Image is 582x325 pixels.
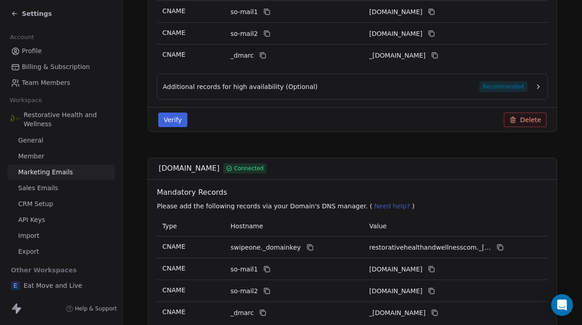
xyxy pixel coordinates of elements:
[231,243,301,252] span: swipeone._domainkey
[7,165,115,180] a: Marketing Emails
[7,263,80,277] span: Other Workspaces
[18,215,45,225] span: API Keys
[479,81,527,92] span: Recommended
[18,199,53,209] span: CRM Setup
[66,305,117,312] a: Help & Support
[162,29,186,36] span: CNAME
[369,308,426,318] span: _dmarc.swipeone.email
[18,167,73,177] span: Marketing Emails
[369,286,422,296] span: restorativehealthandwellnesscom2.swipeone.email
[162,222,220,231] p: Type
[369,265,422,274] span: restorativehealthandwellnesscom1.swipeone.email
[7,149,115,164] a: Member
[18,136,43,145] span: General
[7,197,115,212] a: CRM Setup
[7,212,115,227] a: API Keys
[162,308,186,315] span: CNAME
[369,243,491,252] span: restorativehealthandwellnesscom._domainkey.swipeone.email
[162,286,186,294] span: CNAME
[7,44,115,59] a: Profile
[18,183,58,193] span: Sales Emails
[75,305,117,312] span: Help & Support
[551,294,573,316] div: Open Intercom Messenger
[22,62,90,72] span: Billing & Subscription
[18,247,39,256] span: Export
[6,30,38,44] span: Account
[157,187,552,198] span: Mandatory Records
[231,29,258,39] span: so-mail2
[158,113,187,127] button: Verify
[22,78,70,88] span: Team Members
[231,286,258,296] span: so-mail2
[11,9,52,18] a: Settings
[11,115,20,124] img: RHW_logo.png
[157,202,552,211] p: Please add the following records via your Domain's DNS manager. ( )
[231,308,254,318] span: _dmarc
[163,82,318,91] span: Additional records for high availability (Optional)
[18,231,39,241] span: Import
[369,7,422,17] span: learnrestorativehealthandwellnesscom1.swipeone.email
[162,51,186,58] span: CNAME
[162,265,186,272] span: CNAME
[7,181,115,196] a: Sales Emails
[159,163,220,174] span: [DOMAIN_NAME]
[162,243,186,250] span: CNAME
[162,7,186,15] span: CNAME
[7,75,115,90] a: Team Members
[7,133,115,148] a: General
[369,222,386,230] span: Value
[504,113,547,127] button: Delete
[231,265,258,274] span: so-mail1
[22,9,52,18] span: Settings
[369,51,426,60] span: _dmarc.swipeone.email
[7,244,115,259] a: Export
[7,59,115,74] a: Billing & Subscription
[7,228,115,243] a: Import
[369,29,422,39] span: learnrestorativehealthandwellnesscom2.swipeone.email
[24,281,82,290] span: Eat Move and Live
[24,110,111,128] span: Restorative Health and Wellness
[374,202,410,210] span: Need help?
[163,81,542,92] button: Additional records for high availability (Optional)Recommended
[18,152,45,161] span: Member
[231,51,254,60] span: _dmarc
[22,46,42,56] span: Profile
[234,164,264,172] span: Connected
[6,94,46,107] span: Workspace
[231,222,263,230] span: Hostname
[11,281,20,290] span: E
[231,7,258,17] span: so-mail1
